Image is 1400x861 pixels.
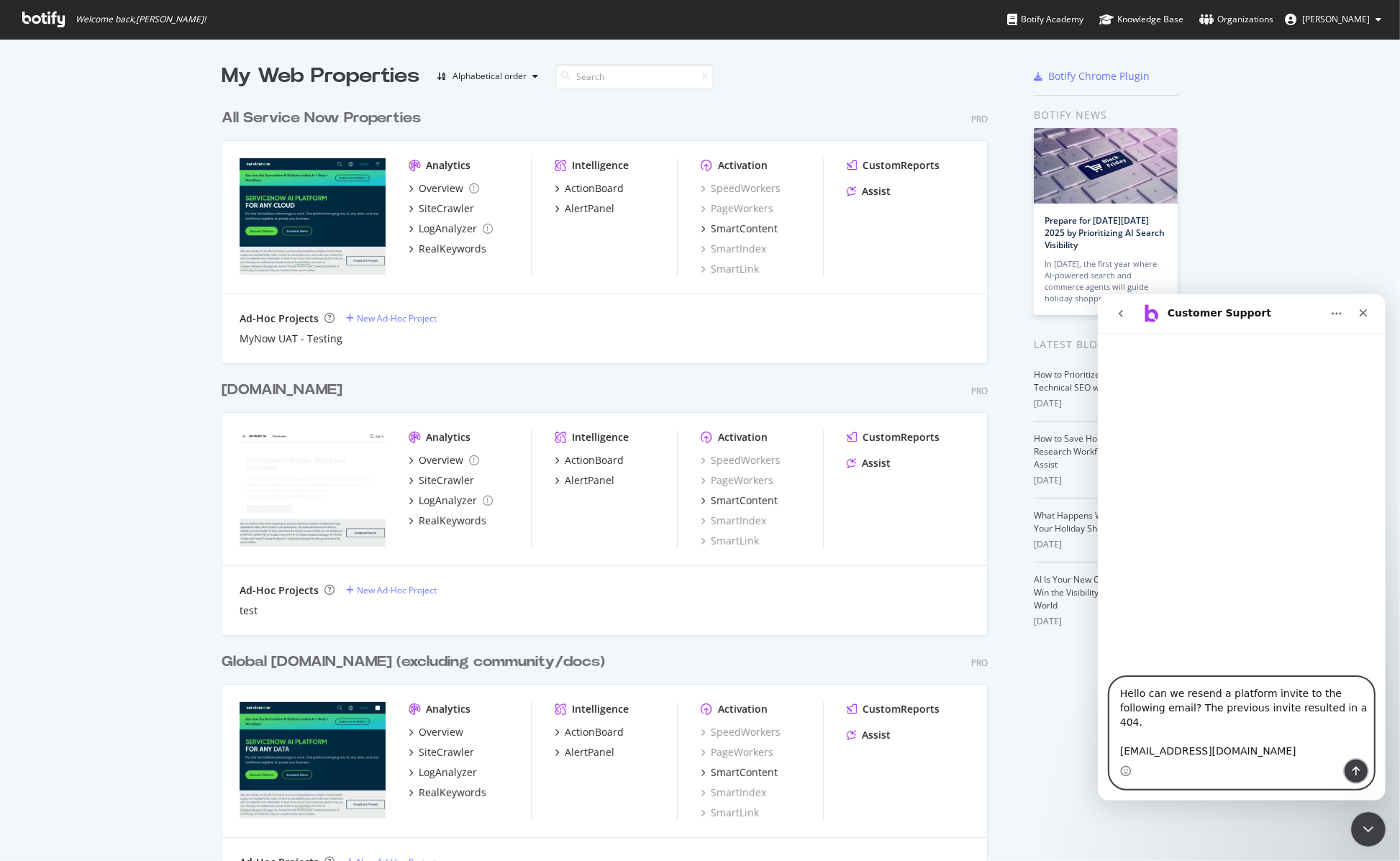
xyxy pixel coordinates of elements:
a: SmartLink [701,806,759,820]
img: lightstep.com [240,158,386,275]
a: RealKeywords [409,785,486,800]
div: Activation [718,702,768,716]
a: SmartContent [701,765,778,780]
a: SmartIndex [701,242,766,256]
a: RealKeywords [409,514,486,528]
div: SiteCrawler [419,745,474,760]
a: PageWorkers [701,473,773,488]
div: Analytics [426,430,471,445]
a: Overview [409,453,479,468]
div: PageWorkers [701,745,773,760]
div: [DATE] [1034,615,1178,628]
a: All Service Now Properties [222,108,427,129]
div: Global [DOMAIN_NAME] (excluding community/docs) [222,652,605,673]
div: [DATE] [1034,538,1178,551]
div: CustomReports [863,430,940,445]
a: [DOMAIN_NAME] [222,380,348,401]
div: SiteCrawler [419,473,474,488]
div: SmartContent [711,765,778,780]
a: MyNow UAT - Testing [240,332,342,346]
div: Activation [718,158,768,173]
div: [DOMAIN_NAME] [222,380,342,401]
div: Botify Academy [1007,12,1083,27]
div: Botify Chrome Plugin [1048,69,1150,83]
div: RealKeywords [419,514,486,528]
a: Assist [847,456,891,470]
div: SiteCrawler [419,201,474,216]
a: SmartLink [701,534,759,548]
a: AlertPanel [555,745,614,760]
a: How to Save Hours on Content and Research Workflows with Botify Assist [1034,432,1173,470]
div: Ad-Hoc Projects [240,583,319,598]
a: Botify Chrome Plugin [1034,69,1150,83]
div: Knowledge Base [1099,12,1183,27]
a: SmartIndex [701,514,766,528]
div: Intelligence [572,430,629,445]
div: Assist [862,184,891,199]
a: LogAnalyzer [409,493,493,508]
iframe: Intercom live chat [1351,812,1386,847]
button: [PERSON_NAME] [1273,8,1393,31]
div: SmartContent [711,493,778,508]
div: CustomReports [863,702,940,716]
iframe: Intercom live chat [1098,294,1386,801]
a: SpeedWorkers [701,453,781,468]
div: RealKeywords [419,242,486,256]
div: AlertPanel [565,745,614,760]
div: LogAnalyzer [419,222,477,236]
div: ActionBoard [565,181,624,196]
a: SmartContent [701,222,778,236]
div: [DATE] [1034,397,1178,410]
a: SiteCrawler [409,201,474,216]
div: Overview [419,725,463,739]
div: Intelligence [572,702,629,716]
div: PageWorkers [701,201,773,216]
div: Overview [419,453,463,468]
div: Intelligence [572,158,629,173]
div: Overview [419,181,463,196]
img: servicenow.com [240,702,386,819]
div: ActionBoard [565,453,624,468]
div: Latest Blog Posts [1034,337,1178,352]
div: Botify news [1034,107,1178,123]
a: LogAnalyzer [409,222,493,236]
div: test [240,603,258,618]
a: Overview [409,181,479,196]
a: SiteCrawler [409,473,474,488]
a: How to Prioritize and Accelerate Technical SEO with Botify Assist [1034,368,1163,393]
div: ActionBoard [565,725,624,739]
a: CustomReports [847,702,940,716]
div: Organizations [1199,12,1273,27]
div: SmartLink [701,262,759,276]
div: RealKeywords [419,785,486,800]
a: New Ad-Hoc Project [346,312,437,324]
a: SpeedWorkers [701,181,781,196]
a: Prepare for [DATE][DATE] 2025 by Prioritizing AI Search Visibility [1045,214,1165,251]
div: New Ad-Hoc Project [357,584,437,596]
a: SmartContent [701,493,778,508]
a: Overview [409,725,463,739]
a: SmartIndex [701,785,766,800]
a: Assist [847,184,891,199]
a: RealKeywords [409,242,486,256]
div: Ad-Hoc Projects [240,311,319,326]
a: ActionBoard [555,453,624,468]
img: Prepare for Black Friday 2025 by Prioritizing AI Search Visibility [1034,128,1178,204]
div: Activation [718,430,768,445]
a: AlertPanel [555,473,614,488]
div: SmartContent [711,222,778,236]
input: Search [555,64,714,89]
